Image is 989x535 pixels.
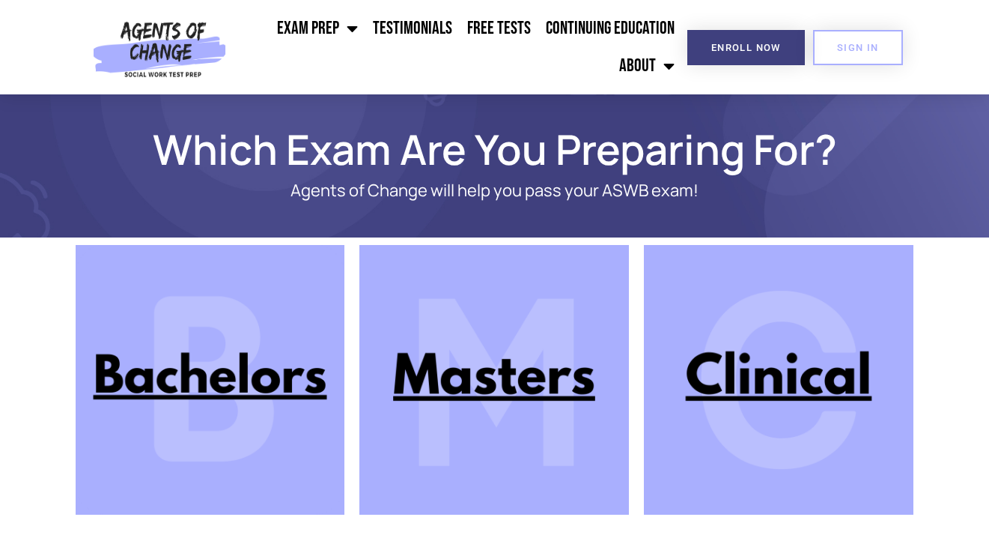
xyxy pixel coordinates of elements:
span: SIGN IN [837,43,879,52]
h1: Which Exam Are You Preparing For? [68,132,922,166]
span: Enroll Now [711,43,781,52]
a: About [612,47,682,85]
a: Exam Prep [270,10,365,47]
nav: Menu [233,10,682,85]
p: Agents of Change will help you pass your ASWB exam! [128,181,862,200]
a: Enroll Now [687,30,805,65]
a: Continuing Education [538,10,682,47]
a: Free Tests [460,10,538,47]
a: SIGN IN [813,30,903,65]
a: Testimonials [365,10,460,47]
